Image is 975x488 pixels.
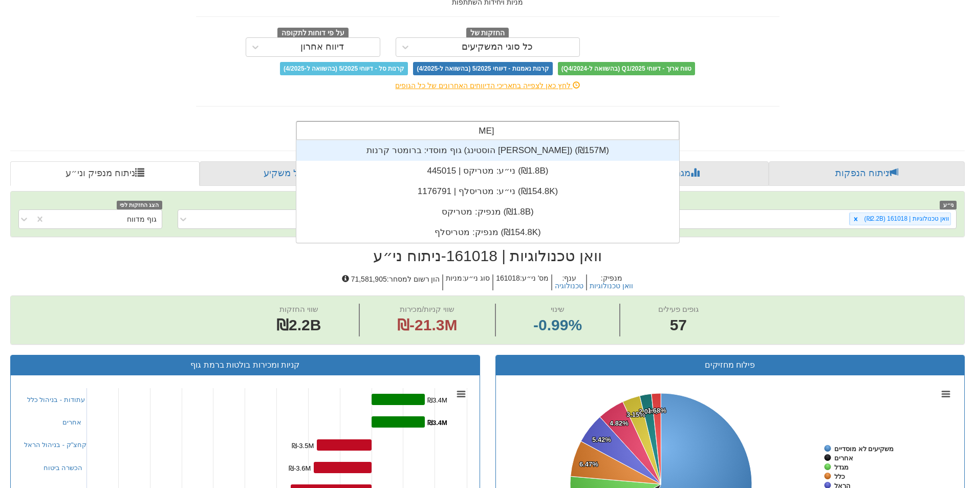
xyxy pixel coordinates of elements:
tspan: 3.15% [626,411,645,418]
span: החזקות של [466,28,509,39]
tspan: מגדל [834,463,849,471]
a: אחרים [62,418,81,426]
div: גוף מוסדי: ‏ברומטר קרנות (הוסטינג [PERSON_NAME]) ‎(₪157M)‎ [296,140,679,161]
span: ₪2.2B [276,316,321,333]
tspan: 5.42% [592,436,611,443]
span: שווי קניות/מכירות [400,305,454,313]
a: עתודות - בניהול כלל [27,396,85,404]
h5: מס' ני״ע : 161018 [492,274,551,290]
tspan: 2.09% [639,408,658,415]
div: וואן טכנולוגיות | 161018 (₪2.2B) [861,213,950,225]
span: 57 [658,314,699,336]
span: -0.99% [533,314,582,336]
h2: וואן טכנולוגיות | 161018 - ניתוח ני״ע [10,247,965,264]
a: ניתוח מנפיק וני״ע [10,161,200,186]
span: שינוי [551,305,565,313]
div: מנפיק: ‏מטריסלף ‎(₪154.8K)‎ [296,222,679,243]
tspan: כלל [834,473,845,480]
div: גוף מדווח [127,214,157,224]
span: גופים פעילים [658,305,699,313]
tspan: ₪3.4M [427,419,447,427]
h3: קניות ומכירות בולטות ברמת גוף [18,360,472,370]
tspan: משקיעים לא מוסדיים [834,445,894,453]
tspan: 6.47% [579,460,598,468]
button: וואן טכנולוגיות [590,282,633,290]
span: על פי דוחות לתקופה [277,28,349,39]
a: פרופיל משקיע [200,161,392,186]
tspan: ₪3.4M [427,396,447,404]
div: לחץ כאן לצפייה בתאריכי הדיווחים האחרונים של כל הגופים [188,80,787,91]
div: ני״ע: ‏מטריקס | 445015 ‎(₪1.8B)‎ [296,161,679,181]
tspan: אחרים [834,454,853,462]
tspan: ₪-3.6M [289,464,311,472]
a: קחצ"ק - בניהול הראל [24,441,87,449]
div: כל סוגי המשקיעים [462,42,533,52]
span: קרנות סל - דיווחי 5/2025 (בהשוואה ל-4/2025) [280,62,408,75]
tspan: 4.82% [610,419,629,427]
span: הצג החזקות לפי [117,201,162,209]
div: ני״ע: ‏מטריסלף | 1176791 ‎(₪154.8K)‎ [296,181,679,202]
h5: סוג ני״ע : מניות [442,274,492,290]
div: דיווח אחרון [300,42,344,52]
button: טכנולוגיה [555,282,583,290]
h5: מנפיק : [586,274,636,290]
h3: פילוח מחזיקים [504,360,957,370]
span: ₪-21.3M [397,316,457,333]
div: מנפיק: ‏מטריקס ‎(₪1.8B)‎ [296,202,679,222]
tspan: ₪-3.5M [292,442,314,450]
span: טווח ארוך - דיווחי Q1/2025 (בהשוואה ל-Q4/2024) [558,62,695,75]
a: הכשרה ביטוח [44,464,83,472]
span: קרנות נאמנות - דיווחי 5/2025 (בהשוואה ל-4/2025) [413,62,552,75]
span: ני״ע [940,201,957,209]
tspan: 1.68% [647,407,666,414]
h5: ענף : [551,274,586,290]
span: שווי החזקות [279,305,318,313]
div: grid [296,140,679,243]
a: ניתוח הנפקות [769,161,965,186]
h5: הון רשום למסחר : 71,581,905 [339,274,443,290]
